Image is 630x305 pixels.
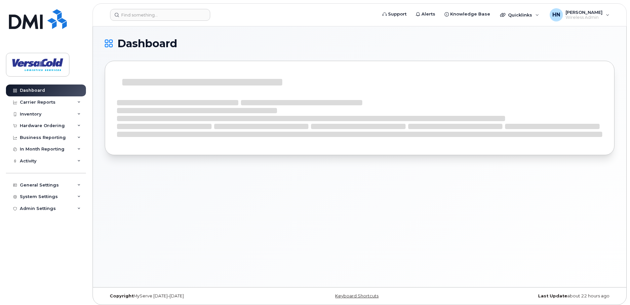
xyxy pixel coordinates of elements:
[538,293,567,298] strong: Last Update
[445,293,614,299] div: about 22 hours ago
[110,293,134,298] strong: Copyright
[105,293,275,299] div: MyServe [DATE]–[DATE]
[335,293,378,298] a: Keyboard Shortcuts
[117,39,177,49] span: Dashboard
